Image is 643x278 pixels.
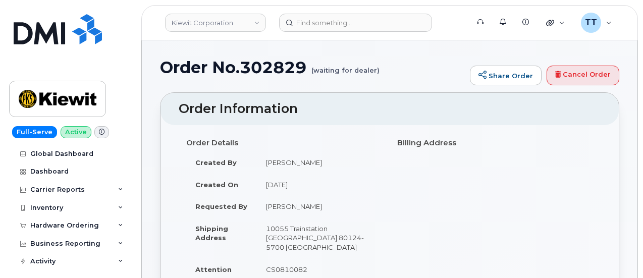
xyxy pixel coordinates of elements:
[160,59,465,76] h1: Order No.302829
[397,139,593,147] h4: Billing Address
[195,202,247,210] strong: Requested By
[257,151,382,174] td: [PERSON_NAME]
[257,195,382,217] td: [PERSON_NAME]
[195,158,237,166] strong: Created By
[195,181,238,189] strong: Created On
[179,102,601,116] h2: Order Information
[470,66,542,86] a: Share Order
[195,265,232,273] strong: Attention
[186,139,382,147] h4: Order Details
[257,217,382,258] td: 10055 Trainstation [GEOGRAPHIC_DATA] 80124-5700 [GEOGRAPHIC_DATA]
[257,174,382,196] td: [DATE]
[311,59,380,74] small: (waiting for dealer)
[195,225,228,242] strong: Shipping Address
[599,234,635,270] iframe: Messenger Launcher
[547,66,619,86] a: Cancel Order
